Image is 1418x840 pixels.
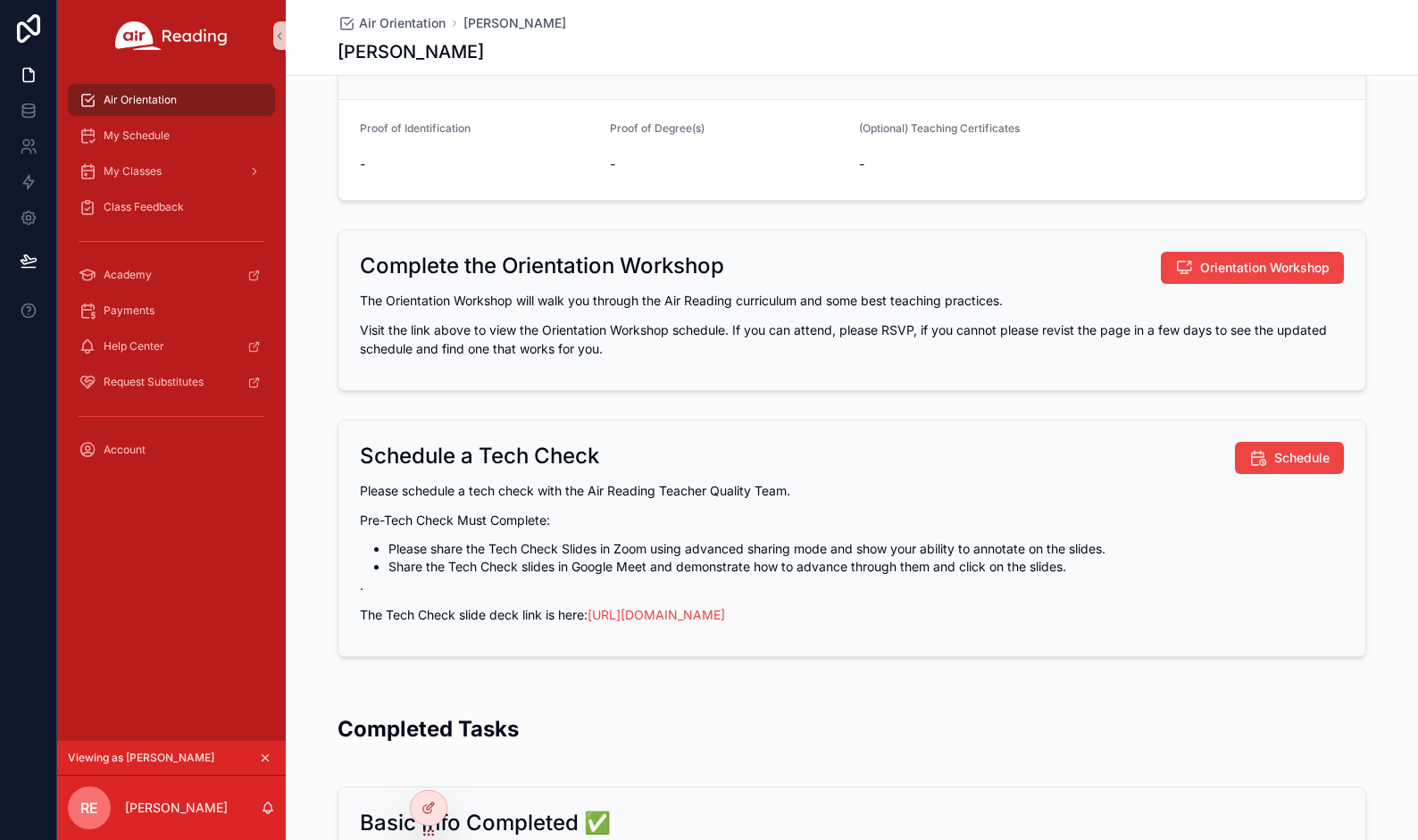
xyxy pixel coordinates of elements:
[57,71,286,489] div: scrollable content
[68,295,275,327] a: Payments
[360,121,471,135] span: Proof of Identification
[388,558,1344,576] li: Share the Tech Check slides in Google Meet and demonstrate how to advance through them and click ...
[68,259,275,291] a: Academy
[104,93,177,107] span: Air Orientation
[360,576,1344,595] p: .
[104,268,152,282] span: Academy
[360,155,596,173] span: -
[463,14,566,32] a: [PERSON_NAME]
[588,607,725,622] a: [URL][DOMAIN_NAME]
[80,797,98,819] span: RE
[360,481,1344,500] p: Please schedule a tech check with the Air Reading Teacher Quality Team.
[68,84,275,116] a: Air Orientation
[68,120,275,152] a: My Schedule
[1274,449,1330,467] span: Schedule
[104,129,170,143] span: My Schedule
[388,540,1344,558] li: Please share the Tech Check Slides in Zoom using advanced sharing mode and show your ability to a...
[1161,252,1344,284] button: Orientation Workshop
[104,164,162,179] span: My Classes
[360,291,1344,310] p: The Orientation Workshop will walk you through the Air Reading curriculum and some best teaching ...
[338,714,519,744] h2: Completed Tasks
[1200,259,1330,277] span: Orientation Workshop
[68,191,275,223] a: Class Feedback
[68,155,275,187] a: My Classes
[610,121,705,135] span: Proof of Degree(s)
[360,511,1344,529] p: Pre-Tech Check Must Complete:
[859,155,1344,173] span: -
[68,751,214,765] span: Viewing as [PERSON_NAME]
[68,434,275,466] a: Account
[360,605,1344,624] p: The Tech Check slide deck link is here:
[360,320,1344,358] p: Visit the link above to view the Orientation Workshop schedule. If you can attend, please RSVP, i...
[360,442,599,470] h2: Schedule a Tech Check
[1235,442,1344,474] button: Schedule
[338,39,484,64] h1: [PERSON_NAME]
[68,366,275,398] a: Request Substitutes
[859,121,1020,135] span: (Optional) Teaching Certificates
[104,375,204,389] span: Request Substitutes
[115,21,228,50] img: App logo
[125,799,228,817] p: [PERSON_NAME]
[104,200,184,214] span: Class Feedback
[104,443,146,457] span: Account
[68,330,275,362] a: Help Center
[104,304,154,318] span: Payments
[360,252,724,280] h2: Complete the Orientation Workshop
[360,809,611,837] h2: Basic Info Completed ✅
[359,14,446,32] span: Air Orientation
[338,14,446,32] a: Air Orientation
[104,339,164,353] span: Help Center
[610,155,846,173] span: -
